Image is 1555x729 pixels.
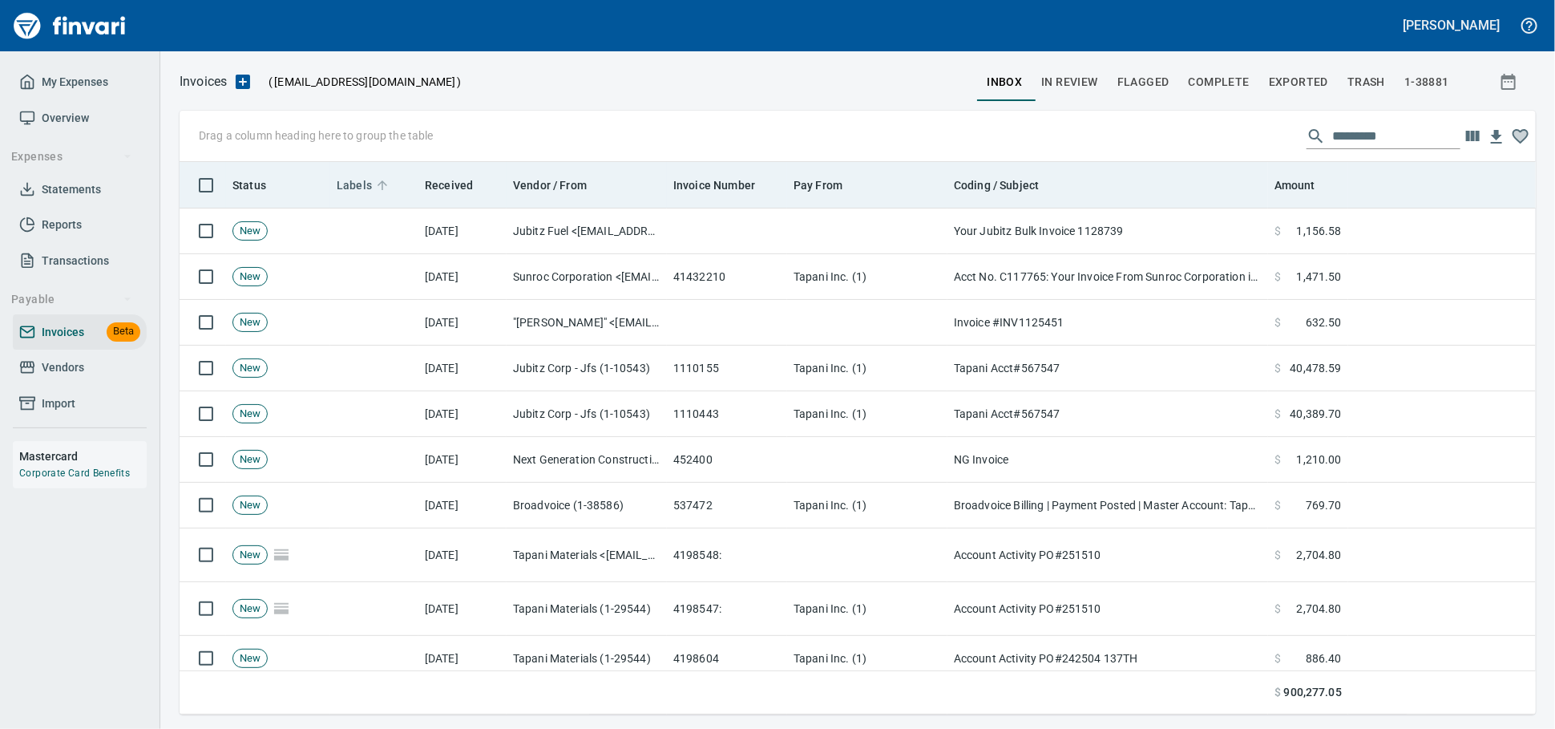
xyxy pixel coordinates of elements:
[1297,269,1342,285] span: 1,471.50
[1041,72,1098,92] span: In Review
[1274,650,1281,666] span: $
[1274,223,1281,239] span: $
[947,346,1268,391] td: Tapani Acct#567547
[667,254,787,300] td: 41432210
[1460,124,1484,148] button: Choose columns to display
[418,636,507,682] td: [DATE]
[1290,360,1342,376] span: 40,478.59
[507,437,667,483] td: Next Generation Construction and Environmental LLC DBA NG (1-39954)
[337,176,372,195] span: Labels
[337,176,393,195] span: Labels
[42,358,84,378] span: Vendors
[787,582,947,636] td: Tapani Inc. (1)
[5,285,139,314] button: Payable
[13,386,147,422] a: Import
[507,300,667,346] td: "[PERSON_NAME]" <[EMAIL_ADDRESS][DOMAIN_NAME]>
[19,468,130,479] a: Corporate Card Benefits
[418,483,507,529] td: [DATE]
[513,176,587,195] span: Vendor / From
[1509,124,1533,148] button: Column choices favorited. Click to reset to default
[13,100,147,136] a: Overview
[787,346,947,391] td: Tapani Inc. (1)
[273,74,457,90] span: [EMAIL_ADDRESS][DOMAIN_NAME]
[667,636,787,682] td: 4198604
[947,209,1268,254] td: Your Jubitz Bulk Invoice 1128739
[1297,452,1342,468] span: 1,210.00
[673,176,776,195] span: Invoice Number
[13,243,147,279] a: Transactions
[513,176,608,195] span: Vendor / From
[418,529,507,582] td: [DATE]
[1399,13,1504,38] button: [PERSON_NAME]
[199,128,434,144] p: Drag a column heading here to group the table
[1404,17,1500,34] h5: [PERSON_NAME]
[667,582,787,636] td: 4198547:
[1274,314,1281,330] span: $
[42,72,108,92] span: My Expenses
[1274,547,1281,563] span: $
[1274,176,1315,195] span: Amount
[947,300,1268,346] td: Invoice #INV1125451
[1306,650,1342,666] span: 886.40
[507,209,667,254] td: Jubitz Fuel <[EMAIL_ADDRESS][DOMAIN_NAME]>
[1484,67,1536,96] button: Show invoices within a particular date range
[1274,452,1281,468] span: $
[42,108,89,128] span: Overview
[418,254,507,300] td: [DATE]
[1274,176,1336,195] span: Amount
[418,437,507,483] td: [DATE]
[947,437,1268,483] td: NG Invoice
[10,6,130,45] a: Finvari
[667,391,787,437] td: 1110443
[1189,72,1250,92] span: Complete
[507,254,667,300] td: Sunroc Corporation <[EMAIL_ADDRESS][DOMAIN_NAME]>
[232,176,287,195] span: Status
[947,254,1268,300] td: Acct No. C117765: Your Invoice From Sunroc Corporation is Attached
[947,391,1268,437] td: Tapani Acct#567547
[13,314,147,350] a: InvoicesBeta
[507,391,667,437] td: Jubitz Corp - Jfs (1-10543)
[233,361,267,376] span: New
[233,548,267,563] span: New
[13,64,147,100] a: My Expenses
[19,448,147,465] h6: Mastercard
[507,582,667,636] td: Tapani Materials (1-29544)
[794,176,863,195] span: Pay From
[507,483,667,529] td: Broadvoice (1-38586)
[13,172,147,208] a: Statements
[1274,684,1281,701] span: $
[418,300,507,346] td: [DATE]
[507,636,667,682] td: Tapani Materials (1-29544)
[233,407,267,422] span: New
[233,315,267,330] span: New
[1347,72,1385,92] span: trash
[1117,72,1169,92] span: Flagged
[1290,406,1342,422] span: 40,389.70
[1306,497,1342,513] span: 769.70
[787,636,947,682] td: Tapani Inc. (1)
[13,207,147,243] a: Reports
[268,548,295,561] span: Pages Split
[180,72,227,91] p: Invoices
[13,350,147,386] a: Vendors
[5,142,139,172] button: Expenses
[787,483,947,529] td: Tapani Inc. (1)
[673,176,755,195] span: Invoice Number
[667,346,787,391] td: 1110155
[667,483,787,529] td: 537472
[11,147,132,167] span: Expenses
[947,636,1268,682] td: Account Activity PO#242504 137TH
[1306,314,1342,330] span: 632.50
[233,269,267,285] span: New
[1274,360,1281,376] span: $
[1274,497,1281,513] span: $
[259,74,462,90] p: ( )
[425,176,473,195] span: Received
[954,176,1060,195] span: Coding / Subject
[507,346,667,391] td: Jubitz Corp - Jfs (1-10543)
[1274,406,1281,422] span: $
[667,529,787,582] td: 4198548:
[233,452,267,468] span: New
[180,72,227,91] nav: breadcrumb
[1297,223,1342,239] span: 1,156.58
